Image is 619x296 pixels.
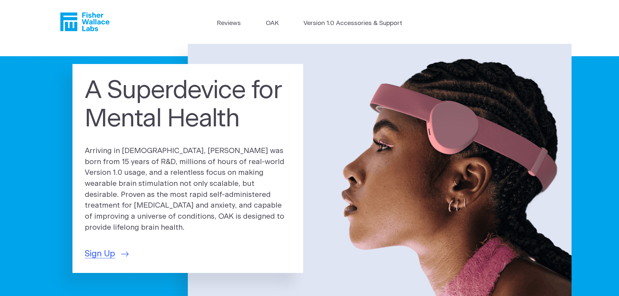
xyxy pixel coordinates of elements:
a: Fisher Wallace [60,12,110,31]
p: Arriving in [DEMOGRAPHIC_DATA], [PERSON_NAME] was born from 15 years of R&D, millions of hours of... [85,146,291,233]
span: Sign Up [85,248,115,260]
h1: A Superdevice for Mental Health [85,77,291,134]
a: Version 1.0 Accessories & Support [303,19,402,28]
a: Reviews [217,19,241,28]
a: OAK [266,19,279,28]
a: Sign Up [85,248,129,260]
